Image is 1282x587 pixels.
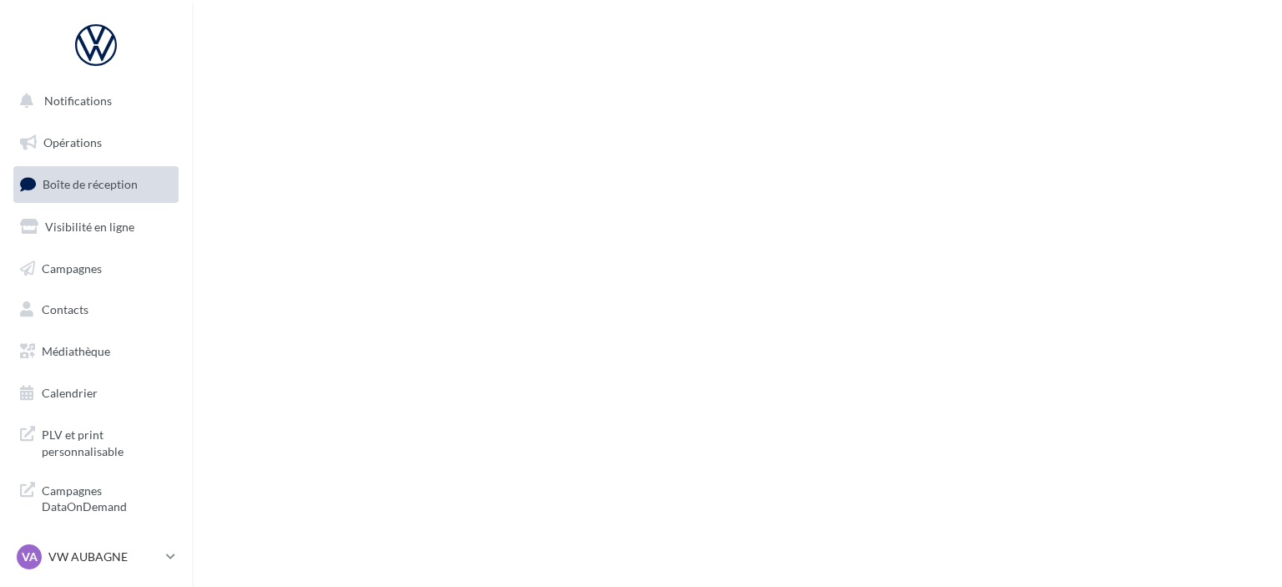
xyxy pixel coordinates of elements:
a: PLV et print personnalisable [10,417,182,466]
span: Calendrier [42,386,98,400]
span: Boîte de réception [43,177,138,191]
span: Notifications [44,94,112,108]
a: Opérations [10,125,182,160]
a: Campagnes DataOnDemand [10,473,182,522]
a: Médiathèque [10,334,182,369]
a: Calendrier [10,376,182,411]
span: Médiathèque [42,344,110,358]
a: Boîte de réception [10,166,182,202]
a: Visibilité en ligne [10,210,182,245]
a: Campagnes [10,251,182,286]
a: VA VW AUBAGNE [13,541,179,573]
span: Contacts [42,302,88,316]
span: Visibilité en ligne [45,220,134,234]
button: Notifications [10,83,175,119]
span: Campagnes DataOnDemand [42,479,172,515]
span: VA [22,549,38,565]
span: Campagnes [42,261,102,275]
p: VW AUBAGNE [48,549,159,565]
a: Contacts [10,292,182,327]
span: Opérations [43,135,102,149]
span: PLV et print personnalisable [42,423,172,459]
